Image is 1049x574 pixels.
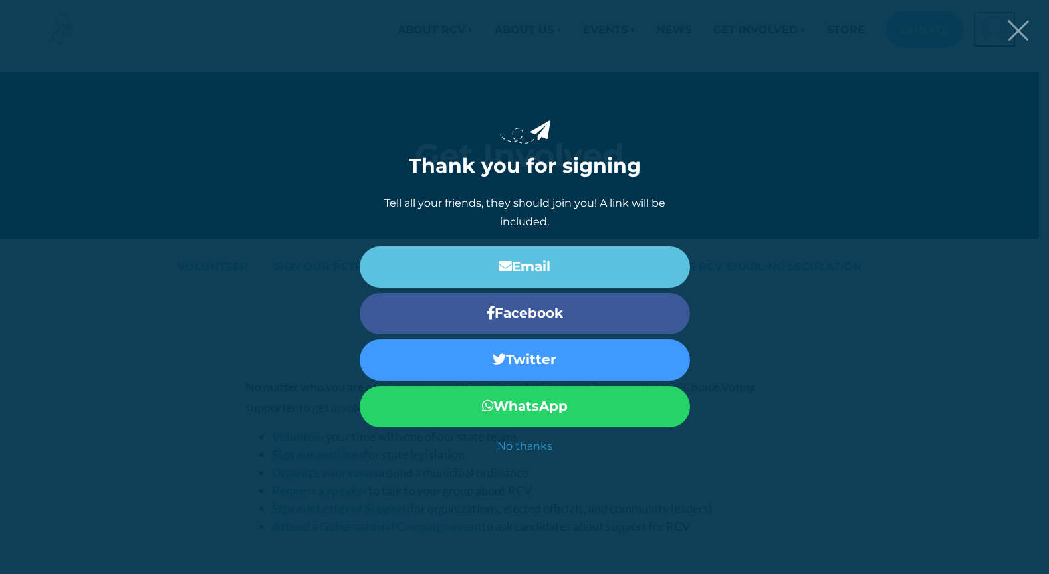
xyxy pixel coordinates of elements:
[360,293,690,334] a: Facebook
[360,246,690,288] a: Email
[360,154,690,178] h1: Thank you for signing
[1008,20,1029,41] button: Close
[360,194,690,230] p: Tell all your friends, they should join you! A link will be included.
[360,386,690,427] a: WhatsApp
[360,339,690,381] a: Twitter
[360,438,690,454] a: No thanks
